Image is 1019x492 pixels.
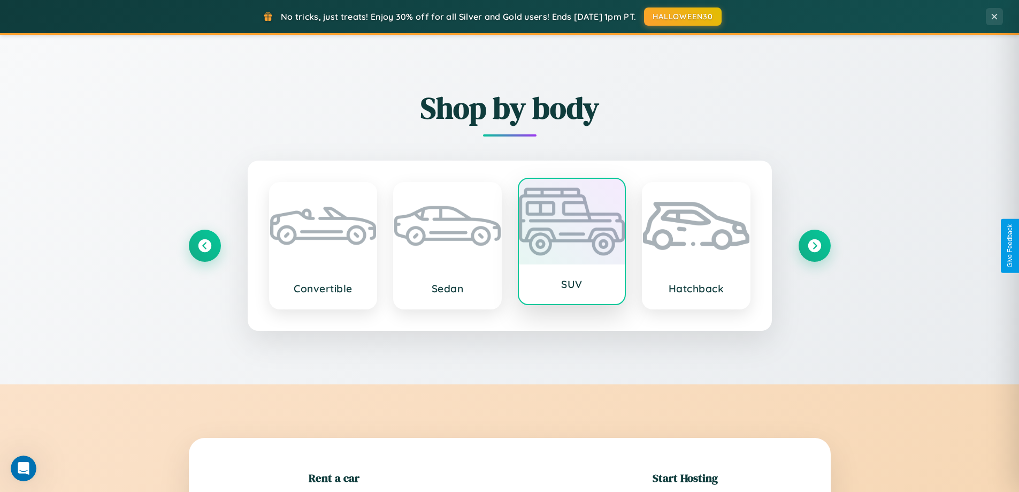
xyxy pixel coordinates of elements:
[644,7,722,26] button: HALLOWEEN30
[309,470,359,486] h2: Rent a car
[1006,224,1014,268] div: Give Feedback
[530,278,615,291] h3: SUV
[11,456,36,481] iframe: Intercom live chat
[654,282,739,295] h3: Hatchback
[281,282,366,295] h3: Convertible
[281,11,636,22] span: No tricks, just treats! Enjoy 30% off for all Silver and Gold users! Ends [DATE] 1pm PT.
[189,87,831,128] h2: Shop by body
[653,470,718,486] h2: Start Hosting
[405,282,490,295] h3: Sedan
